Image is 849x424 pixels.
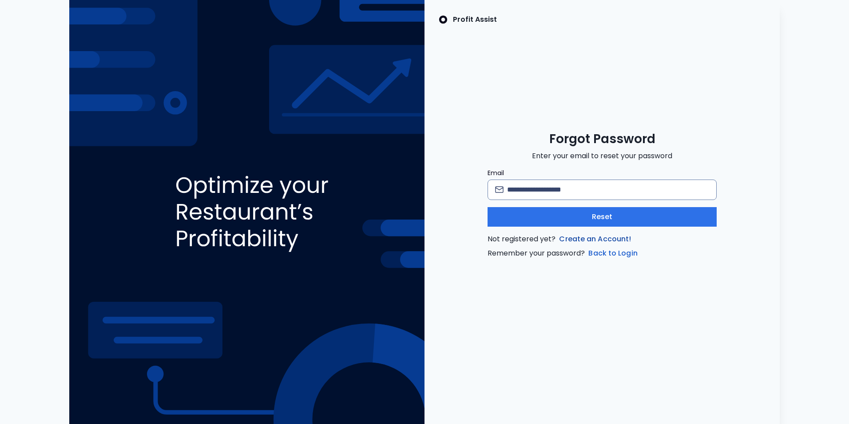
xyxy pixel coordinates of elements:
img: SpotOn Logo [439,14,448,25]
button: Reset [488,207,716,227]
p: Profit Assist [453,14,497,25]
span: Forgot Password [549,131,655,147]
span: Enter your email to reset your password [532,151,672,161]
span: Email [488,168,504,177]
span: Remember your password? [488,248,716,259]
a: Create an Account! [557,234,633,244]
a: Back to Login [587,248,639,259]
span: Reset [592,212,613,222]
span: Not registered yet? [488,234,716,244]
img: email [495,186,504,193]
